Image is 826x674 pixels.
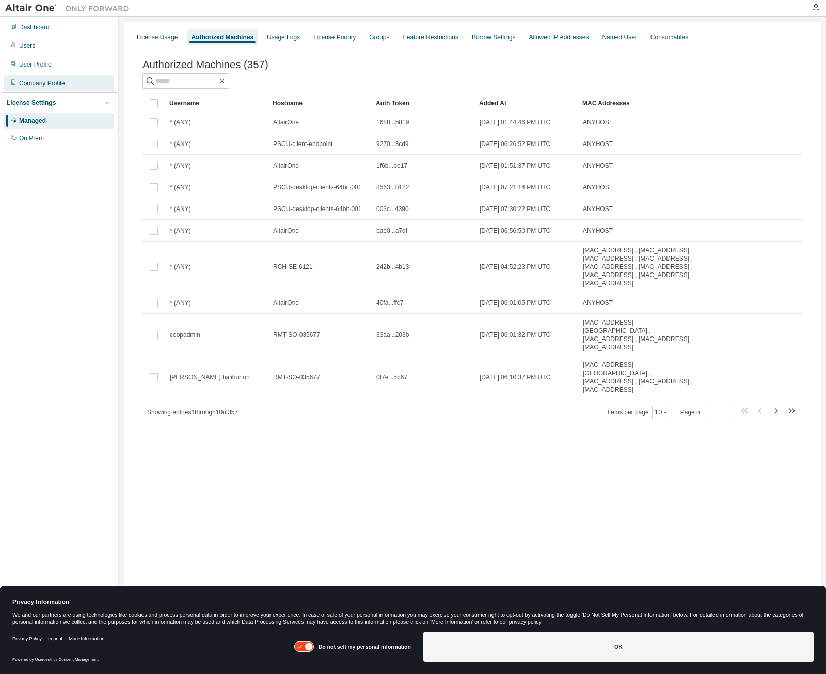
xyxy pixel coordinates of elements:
[583,183,613,191] span: ANYHOST
[376,263,409,271] span: 242b...4b13
[170,263,191,271] span: * (ANY)
[267,33,300,41] div: Usage Logs
[142,59,268,71] span: Authorized Machines (357)
[191,33,253,41] div: Authorized Machines
[273,183,361,191] span: PSCU-desktop-clients-64bit-001
[583,361,693,394] span: [MAC_ADDRESS][GEOGRAPHIC_DATA] , [MAC_ADDRESS] , [MAC_ADDRESS] , [MAC_ADDRESS]
[480,205,550,213] span: [DATE] 07:30:22 PM UTC
[369,33,389,41] div: Groups
[376,183,409,191] span: 8563...b122
[529,33,589,41] div: Allowed IP Addresses
[376,162,407,170] span: 1f6b...be17
[480,162,550,170] span: [DATE] 01:51:37 PM UTC
[583,205,613,213] span: ANYHOST
[376,373,407,381] span: 0f7e...5b67
[273,373,320,381] span: RMT-SO-035677
[170,205,191,213] span: * (ANY)
[680,406,729,419] span: Page n.
[583,140,613,148] span: ANYHOST
[273,162,299,170] span: AltairOne
[480,263,550,271] span: [DATE] 04:52:23 PM UTC
[7,99,56,107] div: License Settings
[273,118,299,126] span: AltairOne
[313,33,356,41] div: License Priority
[170,299,191,307] span: * (ANY)
[480,183,550,191] span: [DATE] 07:21:14 PM UTC
[19,134,44,142] div: On Prem
[583,299,613,307] span: ANYHOST
[170,162,191,170] span: * (ANY)
[480,118,550,126] span: [DATE] 01:44:46 PM UTC
[376,118,409,126] span: 1688...5819
[5,3,134,13] img: Altair One
[170,183,191,191] span: * (ANY)
[273,140,332,148] span: PSCU-client-endpoint
[169,95,264,111] div: Username
[376,227,407,235] span: bae0...a7df
[480,299,550,307] span: [DATE] 06:01:05 PM UTC
[480,227,550,235] span: [DATE] 06:56:50 PM UTC
[147,409,238,416] span: Showing entries 1 through 10 of 357
[170,373,250,381] span: [PERSON_NAME].haliburton
[655,408,669,416] button: 10
[170,140,191,148] span: * (ANY)
[480,373,550,381] span: [DATE] 06:10:37 PM UTC
[376,205,409,213] span: 003c...4390
[583,318,693,351] span: [MAC_ADDRESS][GEOGRAPHIC_DATA] , [MAC_ADDRESS] , [MAC_ADDRESS] , [MAC_ADDRESS]
[608,406,671,419] span: Items per page
[19,79,65,87] div: Company Profile
[479,95,574,111] div: Added At
[472,33,516,41] div: Borrow Settings
[273,299,299,307] span: AltairOne
[376,331,409,339] span: 33aa...203b
[170,118,191,126] span: * (ANY)
[403,33,458,41] div: Feature Restrictions
[19,60,52,69] div: User Profile
[480,331,550,339] span: [DATE] 06:01:32 PM UTC
[583,227,613,235] span: ANYHOST
[376,299,403,307] span: 40fa...ffc7
[170,227,191,235] span: * (ANY)
[170,331,200,339] span: coopadmin
[273,95,368,111] div: Hostname
[273,331,320,339] span: RMT-SO-035677
[650,33,688,41] div: Consumables
[376,140,409,148] span: 9270...3cd9
[273,227,299,235] span: AltairOne
[19,117,46,125] div: Managed
[602,33,637,41] div: Named User
[582,95,694,111] div: MAC Addresses
[19,42,35,50] div: Users
[480,140,550,148] span: [DATE] 06:26:52 PM UTC
[19,23,50,31] div: Dashboard
[583,118,613,126] span: ANYHOST
[583,246,693,287] span: [MAC_ADDRESS] , [MAC_ADDRESS] , [MAC_ADDRESS] , [MAC_ADDRESS] , [MAC_ADDRESS] , [MAC_ADDRESS] , [...
[376,95,471,111] div: Auth Token
[137,33,178,41] div: License Usage
[583,162,613,170] span: ANYHOST
[273,263,313,271] span: RCH-SE-6121
[273,205,361,213] span: PSCU-desktop-clients-64bit-001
